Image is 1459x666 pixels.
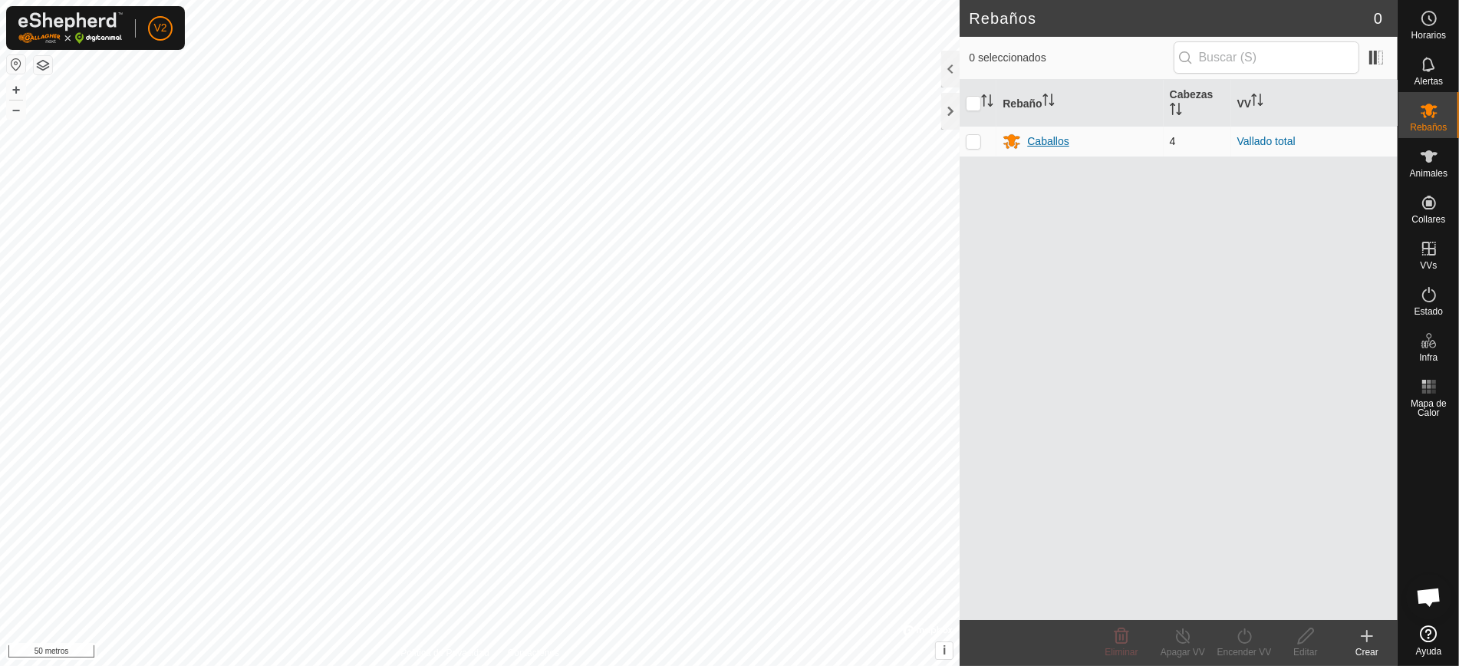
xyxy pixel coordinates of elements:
font: 0 seleccionados [969,51,1046,64]
font: Estado [1415,306,1443,317]
font: Rebaños [969,10,1036,27]
a: Ayuda [1398,619,1459,662]
font: Crear [1355,647,1378,658]
p-sorticon: Activar para ordenar [1170,105,1182,117]
font: Contáctenos [508,648,559,658]
button: – [7,101,25,119]
input: Buscar (S) [1174,41,1359,74]
font: Horarios [1411,30,1446,41]
img: Logotipo de Gallagher [18,12,123,44]
font: 4 [1170,135,1176,147]
font: Encender VV [1217,647,1272,658]
font: V2 [153,21,166,34]
font: Cabezas [1170,88,1214,101]
font: 0 [1374,10,1382,27]
font: Rebaño [1003,97,1042,109]
p-sorticon: Activar para ordenar [981,97,993,109]
font: Caballos [1027,135,1069,147]
button: Capas del Mapa [34,56,52,74]
font: Ayuda [1416,646,1442,657]
font: Animales [1410,168,1447,179]
p-sorticon: Activar para ordenar [1042,96,1055,108]
p-sorticon: Activar para ordenar [1251,96,1263,108]
font: Infra [1419,352,1438,363]
font: Mapa de Calor [1411,398,1447,418]
button: i [936,642,953,659]
font: VVs [1420,260,1437,271]
a: Vallado total [1237,135,1296,147]
div: Chat abierto [1406,574,1452,620]
font: Collares [1411,214,1445,225]
font: Política de Privacidad [400,648,489,658]
font: – [12,101,20,117]
font: + [12,81,21,97]
a: Política de Privacidad [400,646,489,660]
a: Contáctenos [508,646,559,660]
font: Editar [1293,647,1317,658]
button: Restablecer Mapa [7,55,25,74]
font: Eliminar [1105,647,1138,658]
font: Apagar VV [1161,647,1205,658]
button: + [7,81,25,99]
font: i [943,644,946,657]
font: Alertas [1415,76,1443,87]
font: VV [1237,97,1252,109]
font: Rebaños [1410,122,1447,133]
